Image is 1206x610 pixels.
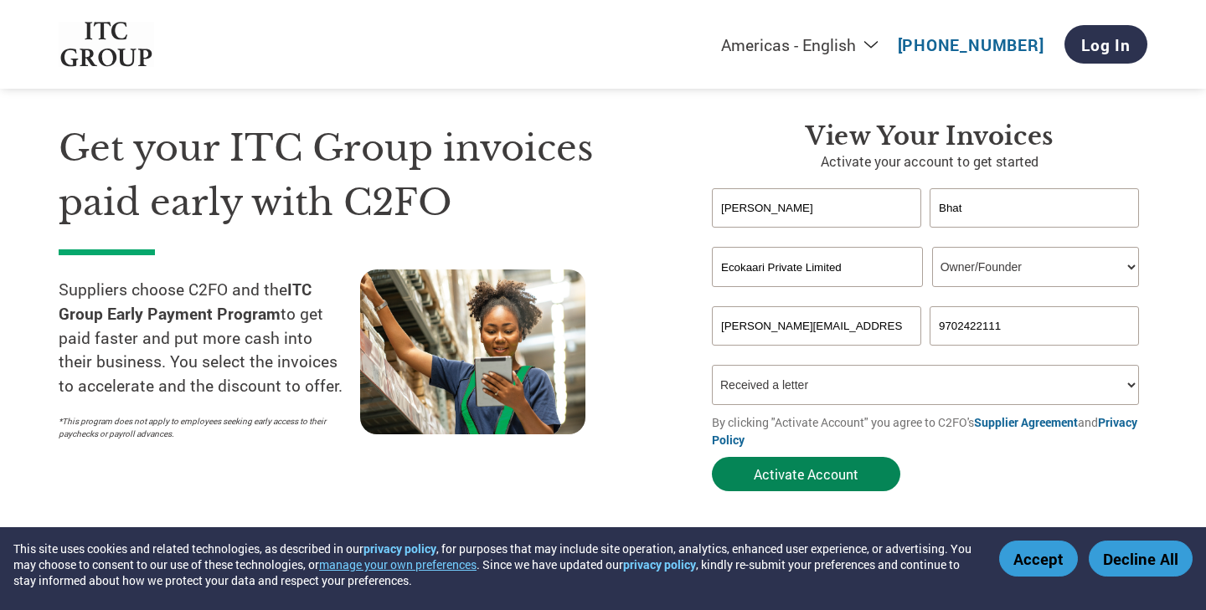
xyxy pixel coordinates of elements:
[59,279,312,324] strong: ITC Group Early Payment Program
[712,151,1147,172] p: Activate your account to get started
[898,34,1044,55] a: [PHONE_NUMBER]
[59,22,154,68] img: ITC Group
[712,289,1139,300] div: Invalid company name or company name is too long
[712,121,1147,151] h3: View Your Invoices
[712,457,900,491] button: Activate Account
[712,229,921,240] div: Invalid first name or first name is too long
[712,188,921,228] input: First Name*
[999,541,1078,577] button: Accept
[930,188,1139,228] input: Last Name*
[712,414,1137,448] a: Privacy Policy
[59,415,343,440] p: *This program does not apply to employees seeking early access to their paychecks or payroll adva...
[1089,541,1193,577] button: Decline All
[59,278,360,398] p: Suppliers choose C2FO and the to get paid faster and put more cash into their business. You selec...
[59,121,662,229] h1: Get your ITC Group invoices paid early with C2FO
[623,556,696,572] a: privacy policy
[13,541,975,588] div: This site uses cookies and related technologies, as described in our , for purposes that may incl...
[712,247,923,287] input: Your company name*
[319,556,477,572] button: manage your own preferences
[712,413,1147,449] p: By clicking "Activate Account" you agree to C2FO's and
[930,229,1139,240] div: Invalid last name or last name is too long
[974,414,1078,430] a: Supplier Agreement
[712,306,921,346] input: Invalid Email format
[360,269,585,434] img: supply chain worker
[1064,25,1147,64] a: Log In
[712,347,921,358] div: Inavlid Email Address
[363,541,436,556] a: privacy policy
[932,247,1139,287] select: Title/Role
[930,306,1139,346] input: Phone*
[930,347,1139,358] div: Inavlid Phone Number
